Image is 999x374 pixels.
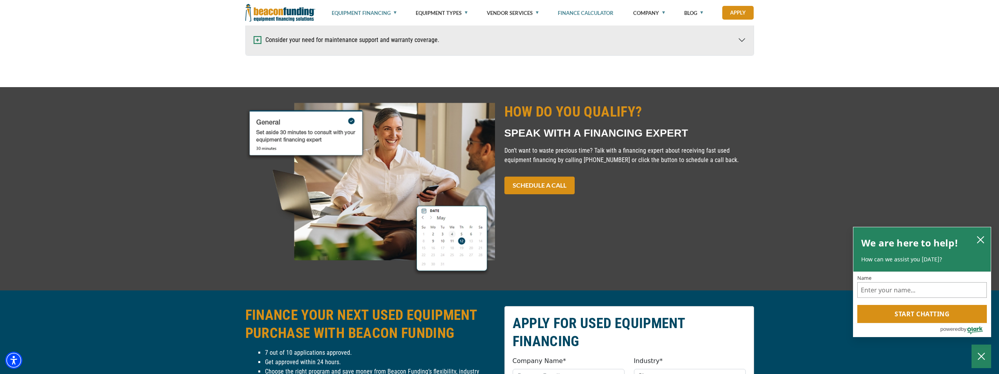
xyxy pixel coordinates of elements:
[245,103,495,275] img: Women talking, schedule a meeting booking
[972,345,991,368] button: Close Chatbox
[5,352,22,369] div: Accessibility Menu
[254,36,261,44] img: Expand and Collapse Icon
[940,324,961,334] span: powered
[861,255,983,263] p: How can we assist you [DATE]?
[961,324,966,334] span: by
[722,6,754,20] a: Apply
[857,282,987,298] input: Name
[513,356,566,366] label: Company Name*
[857,305,987,323] button: Start chatting
[857,275,987,281] label: Name
[634,356,663,366] label: Industry*
[861,235,958,251] h2: We are here to help!
[940,323,991,337] a: Powered by Olark
[853,227,991,338] div: olark chatbox
[265,358,495,367] li: Get approved within 24 hours.
[245,184,495,192] a: Women talking, schedule a meeting booking
[245,306,495,342] h2: FINANCE YOUR NEXT USED EQUIPMENT PURCHASE WITH BEACON FUNDING
[504,146,754,165] p: Don’t want to waste precious time? Talk with a financing expert about receiving fast used equipme...
[504,103,754,121] h2: HOW DO YOU QUALIFY?
[974,234,987,245] button: close chatbox
[504,127,689,139] span: SPEAK WITH A FINANCING EXPERT
[504,177,575,194] a: SCHEDULE A CALL
[513,314,746,350] h2: APPLY FOR USED EQUIPMENT FINANCING
[246,25,754,55] button: Consider your need for maintenance support and warranty coverage.
[265,348,495,358] li: 7 out of 10 applications approved.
